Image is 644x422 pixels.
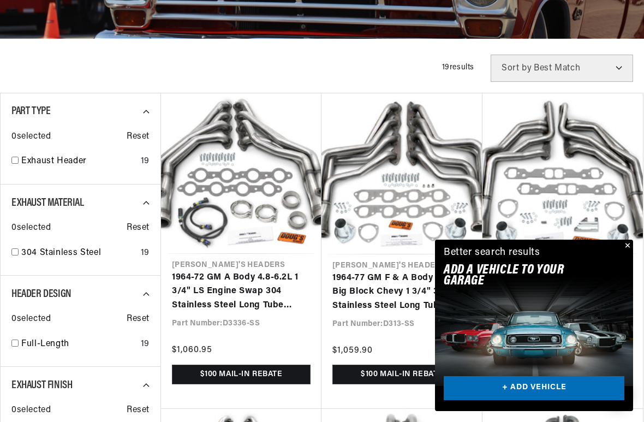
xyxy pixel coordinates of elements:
[442,63,474,72] span: 19 results
[332,271,472,313] a: 1964-77 GM F & A Body 396-502 Big Block Chevy 1 3/4" 304 Stainless Steel Long Tube Header with 3"...
[502,64,532,73] span: Sort by
[127,312,150,326] span: Reset
[11,221,51,235] span: 0 selected
[444,376,624,401] a: + ADD VEHICLE
[172,271,311,313] a: 1964-72 GM A Body 4.8-6.2L 1 3/4" LS Engine Swap 304 Stainless Steel Long Tube Header with 3" Col...
[11,380,72,391] span: Exhaust Finish
[21,337,136,352] a: Full-Length
[127,403,150,418] span: Reset
[141,246,150,260] div: 19
[11,289,71,300] span: Header Design
[444,245,540,261] div: Better search results
[491,55,633,82] select: Sort by
[11,130,51,144] span: 0 selected
[444,265,597,287] h2: Add A VEHICLE to your garage
[141,337,150,352] div: 19
[127,130,150,144] span: Reset
[11,198,84,209] span: Exhaust Material
[127,221,150,235] span: Reset
[11,403,51,418] span: 0 selected
[141,154,150,169] div: 19
[11,312,51,326] span: 0 selected
[11,106,50,117] span: Part Type
[21,154,136,169] a: Exhaust Header
[620,240,633,253] button: Close
[21,246,136,260] a: 304 Stainless Steel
